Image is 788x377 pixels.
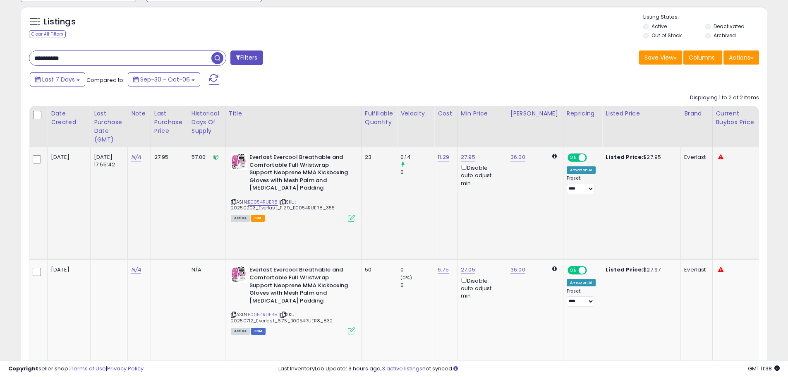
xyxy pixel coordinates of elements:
[438,266,449,274] a: 6.75
[42,75,75,84] span: Last 7 Days
[461,163,501,187] div: Disable auto adjust min
[568,267,579,274] span: ON
[586,267,599,274] span: OFF
[400,168,434,176] div: 0
[131,153,141,161] a: N/A
[231,328,250,335] span: All listings currently available for purchase on Amazon
[567,166,596,174] div: Amazon AI
[461,266,475,274] a: 27.05
[365,109,393,127] div: Fulfillable Quantity
[86,76,125,84] span: Compared to:
[567,288,596,307] div: Preset:
[251,328,266,335] span: FBM
[400,281,434,289] div: 0
[51,154,84,161] div: [DATE]
[154,154,182,161] div: 27.95
[94,109,124,144] div: Last Purchase Date (GMT)
[400,266,434,274] div: 0
[248,199,278,206] a: B0054RUER8
[131,266,141,274] a: N/A
[154,109,184,135] div: Last Purchase Price
[510,109,560,118] div: [PERSON_NAME]
[400,274,412,281] small: (0%)
[44,16,76,28] h5: Listings
[229,109,358,118] div: Title
[51,266,84,274] div: [DATE]
[231,199,335,211] span: | SKU: 20250203_Everlast_11.29_B0054RUER8_355
[689,53,715,62] span: Columns
[71,365,106,372] a: Terms of Use
[51,109,87,127] div: Date Created
[8,365,38,372] strong: Copyright
[140,75,190,84] span: Sep-30 - Oct-06
[438,153,449,161] a: 11.29
[382,365,422,372] a: 3 active listings
[231,311,333,324] span: | SKU: 20250712_Everlast_6.75_B0054RUER8_832
[606,266,643,274] b: Listed Price:
[29,30,66,38] div: Clear All Filters
[606,153,643,161] b: Listed Price:
[230,50,263,65] button: Filters
[8,365,144,373] div: seller snap | |
[567,279,596,286] div: Amazon AI
[400,154,434,161] div: 0.14
[684,109,709,118] div: Brand
[723,50,759,65] button: Actions
[461,276,501,300] div: Disable auto adjust min
[568,154,579,161] span: ON
[30,72,85,86] button: Last 7 Days
[192,266,219,274] div: N/A
[131,109,147,118] div: Note
[231,215,250,222] span: All listings currently available for purchase on Amazon
[606,154,674,161] div: $27.95
[249,266,350,307] b: Everlast Evercool Breathable and Comfortable Full Wristwrap Support Neoprene MMA Kickboxing Glove...
[606,266,674,274] div: $27.97
[683,50,722,65] button: Columns
[278,365,780,373] div: Last InventoryLab Update: 3 hours ago, not synced.
[231,154,355,221] div: ASIN:
[684,266,706,274] div: Everlast
[651,32,682,39] label: Out of Stock
[231,266,247,283] img: 519zu2IHdoL._SL40_.jpg
[684,154,706,161] div: Everlast
[716,109,759,127] div: Current Buybox Price
[248,311,278,318] a: B0054RUER8
[192,109,222,135] div: Historical Days Of Supply
[192,154,219,161] div: 57.00
[461,153,475,161] a: 27.95
[714,32,736,39] label: Archived
[748,365,780,372] span: 2025-10-14 11:38 GMT
[643,13,767,21] p: Listing States:
[251,215,265,222] span: FBA
[438,109,454,118] div: Cost
[249,154,350,194] b: Everlast Evercool Breathable and Comfortable Full Wristwrap Support Neoprene MMA Kickboxing Glove...
[231,266,355,334] div: ASIN:
[231,154,247,170] img: 519zu2IHdoL._SL40_.jpg
[567,175,596,194] div: Preset:
[365,266,390,274] div: 50
[714,23,745,30] label: Deactivated
[690,94,759,102] div: Displaying 1 to 2 of 2 items
[639,50,682,65] button: Save View
[107,365,144,372] a: Privacy Policy
[128,72,200,86] button: Sep-30 - Oct-06
[651,23,667,30] label: Active
[365,154,390,161] div: 23
[510,266,525,274] a: 36.00
[510,153,525,161] a: 36.00
[606,109,677,118] div: Listed Price
[586,154,599,161] span: OFF
[94,154,121,168] div: [DATE] 17:55:42
[461,109,503,118] div: Min Price
[567,109,599,118] div: Repricing
[400,109,431,118] div: Velocity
